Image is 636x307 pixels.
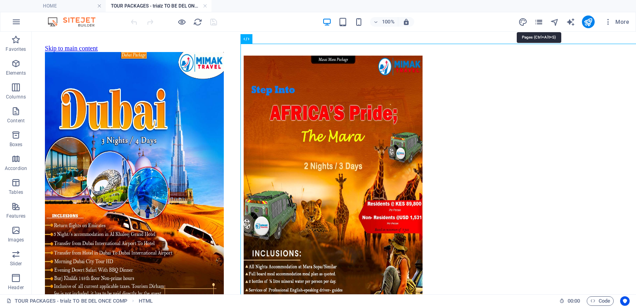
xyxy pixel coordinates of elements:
button: reload [193,17,202,27]
a: Skip to main content [13,13,66,20]
p: Columns [6,94,26,100]
p: Tables [9,189,23,195]
span: Click to select. Double-click to edit [139,296,153,306]
p: Images [8,237,24,243]
button: pages [534,17,544,27]
p: Header [8,284,24,291]
p: Favorites [6,46,26,52]
i: AI Writer [566,17,575,27]
button: publish [582,15,595,28]
i: Design (Ctrl+Alt+Y) [518,17,527,27]
h4: TOUR PACKAGES - trialz TO BE DEL ONCE COMP [106,2,211,10]
button: design [518,17,528,27]
button: 100% [370,17,398,27]
i: Reload page [193,17,202,27]
span: 00 00 [568,296,580,306]
button: Code [587,296,614,306]
i: Publish [584,17,593,27]
button: Click here to leave preview mode and continue editing [177,17,186,27]
button: Usercentrics [620,296,630,306]
button: navigator [550,17,560,27]
img: Editor Logo [46,17,105,27]
p: Elements [6,70,26,76]
span: More [604,18,629,26]
p: Content [7,118,25,124]
p: Boxes [10,141,23,148]
i: On resize automatically adjust zoom level to fit chosen device. [403,18,410,25]
p: Accordion [5,165,27,172]
button: text_generator [566,17,576,27]
span: Code [590,296,610,306]
h6: Session time [559,296,580,306]
span: : [573,298,574,304]
h6: 100% [382,17,395,27]
button: More [601,15,632,28]
nav: breadcrumb [139,296,153,306]
a: Click to cancel selection. Double-click to open Pages [6,296,127,306]
p: Slider [10,261,22,267]
p: Features [6,213,25,219]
